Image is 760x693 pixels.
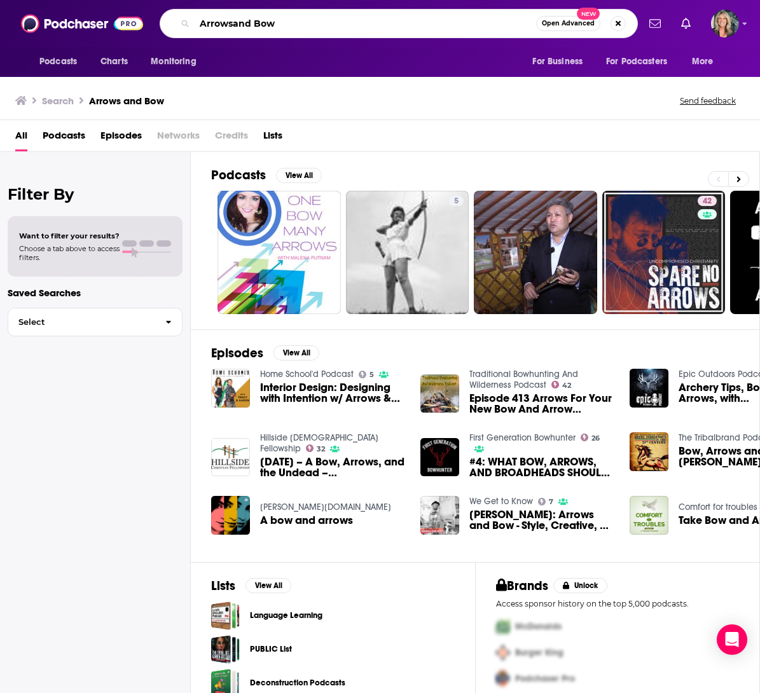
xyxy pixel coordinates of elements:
[263,125,282,151] a: Lists
[542,20,595,27] span: Open Advanced
[100,125,142,151] a: Episodes
[717,624,747,655] div: Open Intercom Messenger
[683,50,729,74] button: open menu
[260,502,391,512] a: Maria.Loving.World
[195,13,536,34] input: Search podcasts, credits, & more...
[449,196,464,206] a: 5
[260,515,353,526] span: A bow and arrows
[359,371,375,378] a: 5
[250,676,345,690] a: Deconstruction Podcasts
[346,191,469,314] a: 5
[630,432,668,471] img: Bow, Arrows and One Dead Epstein.
[8,185,183,203] h2: Filter By
[549,499,553,505] span: 7
[602,191,726,314] a: 42
[211,438,250,477] img: 11/26/2017 – A Bow, Arrows, and the Undead – Todd Gearhart
[260,382,405,404] a: Interior Design: Designing with Intention w/ Arrows & Bow
[19,244,120,262] span: Choose a tab above to access filters.
[469,456,614,478] a: #4: WHAT BOW, ARROWS, AND BROADHEADS SHOULD YOU BUY FOR BOWHUNTING?
[211,635,240,664] a: PUBLIC List
[8,308,183,336] button: Select
[553,578,607,593] button: Unlock
[562,383,571,388] span: 42
[260,432,378,454] a: Hillside Christian Fellowship
[151,53,196,71] span: Monitoring
[31,50,93,74] button: open menu
[454,195,459,208] span: 5
[591,436,600,441] span: 26
[692,53,714,71] span: More
[469,432,576,443] a: First Generation Bowhunter
[211,601,240,630] a: Language Learning
[142,50,212,74] button: open menu
[19,231,120,240] span: Want to filter your results?
[211,167,266,183] h2: Podcasts
[630,369,668,408] img: Archery Tips, Bow Setups, Arrows, with Bob Fromme.
[273,345,319,360] button: View All
[260,456,405,478] a: 11/26/2017 – A Bow, Arrows, and the Undead – Todd Gearhart
[496,599,740,608] p: Access sponsor history on the top 5,000 podcasts.
[581,434,600,441] a: 26
[8,287,183,299] p: Saved Searches
[711,10,739,38] img: User Profile
[42,95,74,107] h3: Search
[469,369,578,390] a: Traditional Bowhunting And Wilderness Podcast
[630,496,668,535] img: Take Bow and Arrows!
[43,125,85,151] a: Podcasts
[211,578,291,594] a: ListsView All
[211,167,322,183] a: PodcastsView All
[496,578,549,594] h2: Brands
[211,345,263,361] h2: Episodes
[711,10,739,38] button: Show profile menu
[317,446,325,452] span: 32
[211,578,235,594] h2: Lists
[420,496,459,535] img: Ashley Petrone: Arrows and Bow - Style, Creative, RV Life
[515,621,562,632] span: McDonalds
[469,509,614,531] span: [PERSON_NAME]: Arrows and Bow - Style, Creative, RV Life
[515,673,575,684] span: Podchaser Pro
[306,444,326,452] a: 32
[420,438,459,477] img: #4: WHAT BOW, ARROWS, AND BROADHEADS SHOULD YOU BUY FOR BOWHUNTING?
[532,53,583,71] span: For Business
[160,9,638,38] div: Search podcasts, credits, & more...
[711,10,739,38] span: Logged in as lisa.beech
[15,125,27,151] a: All
[538,498,554,505] a: 7
[420,374,459,413] img: Episode 413 Arrows For Your New Bow And Arrow Components
[245,578,291,593] button: View All
[679,502,757,512] a: Comfort for troubles
[536,16,600,31] button: Open AdvancedNew
[211,369,250,408] img: Interior Design: Designing with Intention w/ Arrows & Bow
[577,8,600,20] span: New
[469,496,533,507] a: We Get to Know
[211,345,319,361] a: EpisodesView All
[606,53,667,71] span: For Podcasters
[491,666,515,692] img: Third Pro Logo
[276,168,322,183] button: View All
[211,496,250,535] a: A bow and arrows
[551,381,572,388] a: 42
[469,393,614,415] a: Episode 413 Arrows For Your New Bow And Arrow Components
[523,50,598,74] button: open menu
[8,318,155,326] span: Select
[515,647,563,658] span: Burger King
[698,196,717,206] a: 42
[100,53,128,71] span: Charts
[644,13,666,34] a: Show notifications dropdown
[21,11,143,36] a: Podchaser - Follow, Share and Rate Podcasts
